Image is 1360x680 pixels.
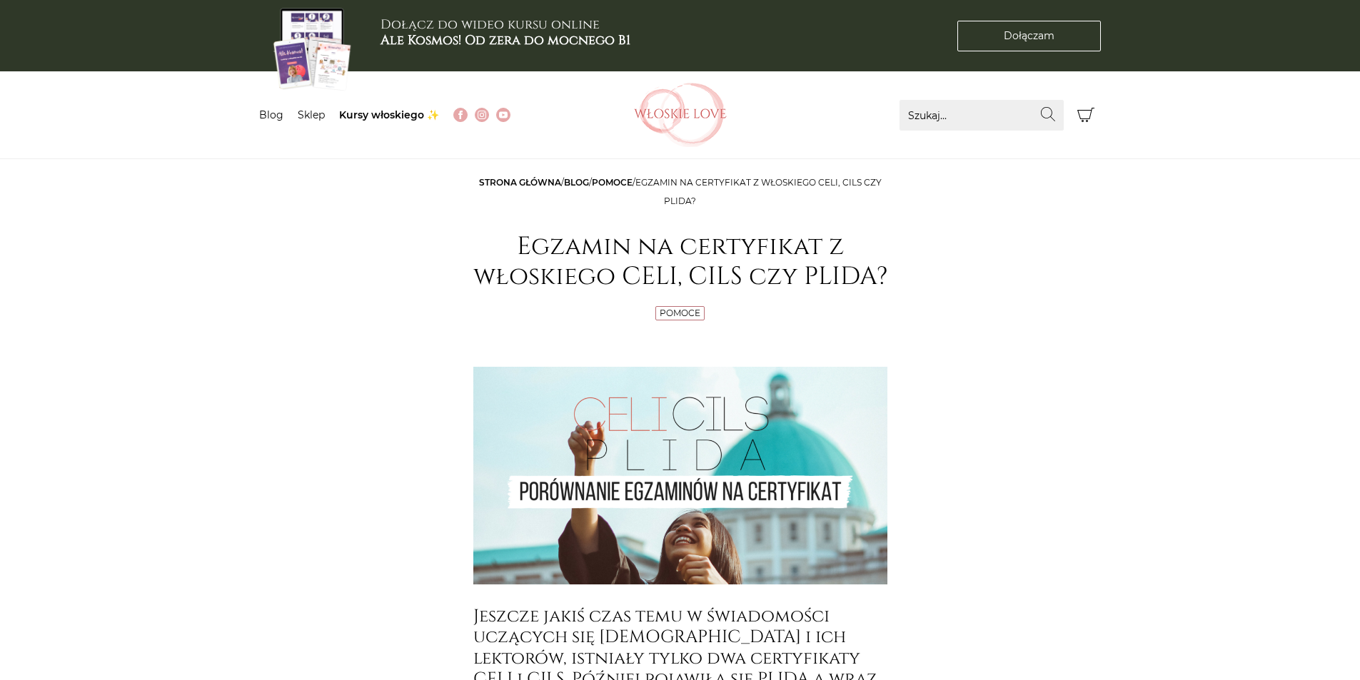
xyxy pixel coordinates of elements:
[259,108,283,121] a: Blog
[900,100,1064,131] input: Szukaj...
[1071,100,1102,131] button: Koszyk
[957,21,1101,51] a: Dołączam
[660,308,700,318] a: Pomoce
[298,108,325,121] a: Sklep
[381,31,630,49] b: Ale Kosmos! Od zera do mocnego B1
[1004,29,1054,44] span: Dołączam
[592,177,633,188] a: Pomoce
[479,177,882,206] span: / / /
[564,177,589,188] a: Blog
[479,177,561,188] a: Strona główna
[381,17,630,48] h3: Dołącz do wideo kursu online
[339,108,439,121] a: Kursy włoskiego ✨
[473,232,887,292] h1: Egzamin na certyfikat z włoskiego CELI, CILS czy PLIDA?
[635,177,882,206] span: Egzamin na certyfikat z włoskiego CELI, CILS czy PLIDA?
[634,83,727,147] img: Włoskielove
